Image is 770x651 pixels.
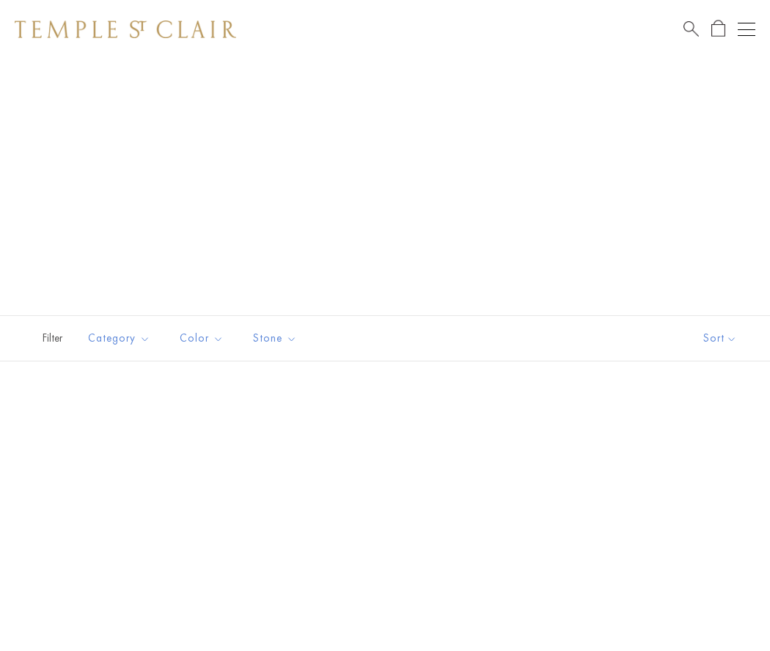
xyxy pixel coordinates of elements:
[242,322,308,355] button: Stone
[711,20,725,38] a: Open Shopping Bag
[81,329,161,347] span: Category
[172,329,235,347] span: Color
[77,322,161,355] button: Category
[246,329,308,347] span: Stone
[169,322,235,355] button: Color
[738,21,755,38] button: Open navigation
[15,21,236,38] img: Temple St. Clair
[670,316,770,361] button: Show sort by
[683,20,699,38] a: Search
